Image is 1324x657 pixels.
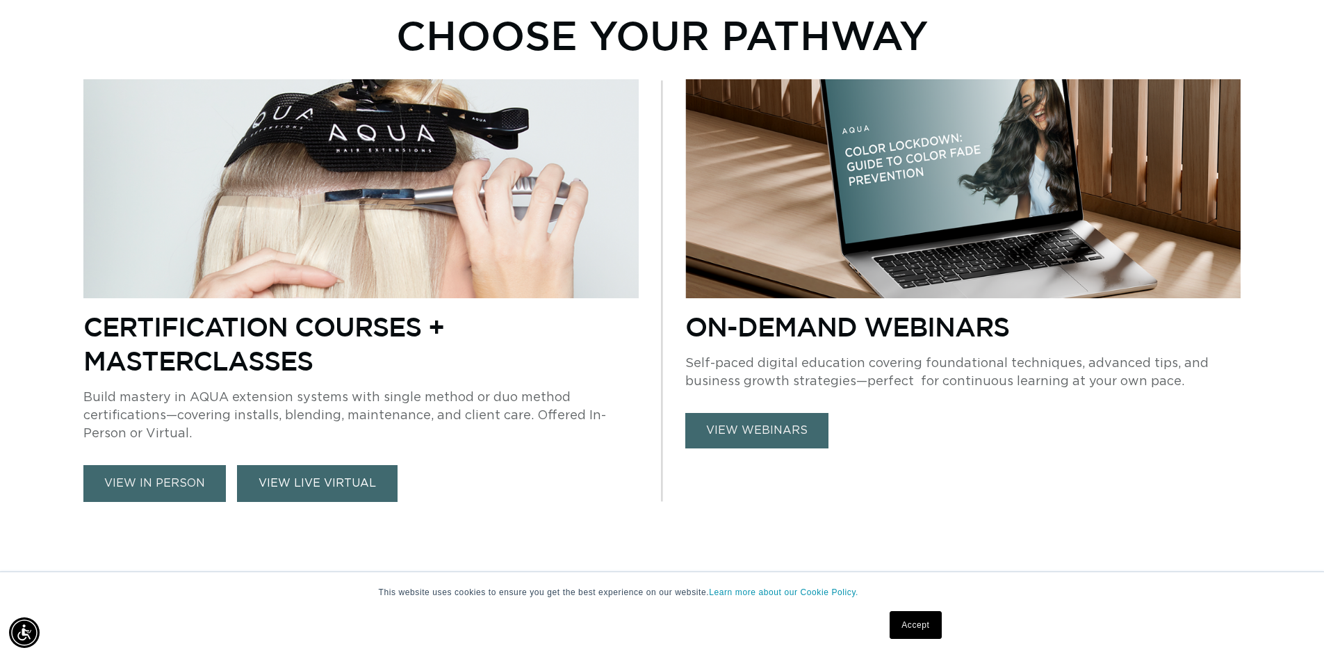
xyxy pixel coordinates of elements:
[396,11,929,58] p: Choose Your Pathway
[237,465,398,502] a: VIEW LIVE VIRTUAL
[709,587,858,597] a: Learn more about our Cookie Policy.
[1254,590,1324,657] iframe: Chat Widget
[379,586,946,599] p: This website uses cookies to ensure you get the best experience on our website.
[9,617,40,648] div: Accessibility Menu
[685,413,828,448] a: view webinars
[685,355,1241,391] p: Self-paced digital education covering foundational techniques, advanced tips, and business growth...
[890,611,941,639] a: Accept
[83,465,226,502] a: view in person
[83,309,639,378] p: Certification Courses + Masterclasses
[685,309,1241,343] p: On-Demand Webinars
[83,389,639,443] p: Build mastery in AQUA extension systems with single method or duo method certifications—covering ...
